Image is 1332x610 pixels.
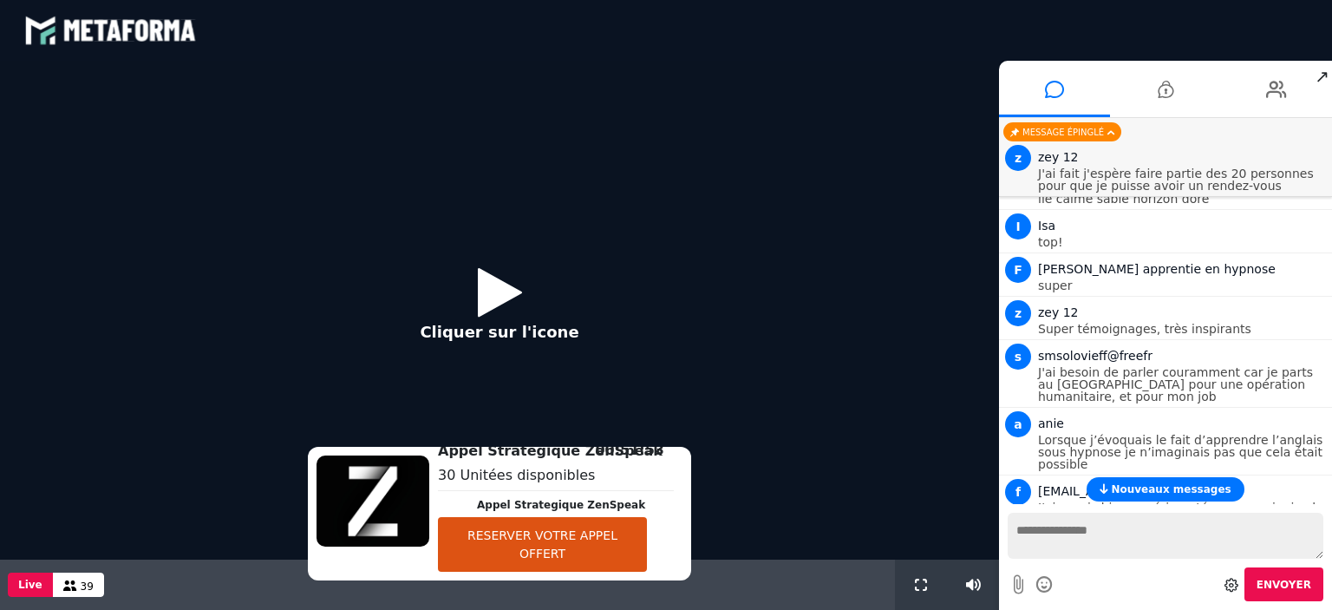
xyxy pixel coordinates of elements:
p: Super témoignages, très inspirants [1038,323,1328,335]
span: z [1005,300,1031,326]
button: Nouveaux messages [1087,477,1244,502]
span: z [1005,145,1031,171]
span: [PERSON_NAME] apprentie en hypnose [1038,262,1276,276]
span: I [1005,213,1031,239]
p: Lorsque j’évoquais le fait d’apprendre l’anglais sous hypnose je n’imaginais pas que cela était p... [1038,434,1328,470]
span: zey 12 [1038,150,1079,164]
p: J'aimerais bien expérimenté pour savoir si cela fonctionne car nous sommes tous différents [1038,502,1328,526]
span: a [1005,411,1031,437]
p: top! [1038,236,1328,248]
span: 39 [81,580,94,593]
span: Isa [1038,219,1055,233]
p: J'ai besoin de parler couramment car je parts au [GEOGRAPHIC_DATA] pour une opération humanitaire... [1038,366,1328,403]
h2: Appel Strategique ZenSpeak [438,441,663,462]
span: Envoyer [1257,579,1311,591]
p: J'ai fait j'espère faire partie des 20 personnes pour que je puisse avoir un rendez-vous [1038,167,1328,192]
span: zey 12 [1038,305,1079,319]
p: Appel Strategique ZenSpeak [477,497,663,513]
button: Cliquer sur l'icone [402,254,596,366]
button: Live [8,573,53,597]
span: s [1005,344,1031,370]
span: 00:51:53 [595,442,664,458]
span: 30 Unitées disponibles [438,467,595,483]
span: F [1005,257,1031,283]
button: Envoyer [1244,567,1323,601]
p: super [1038,279,1328,292]
span: smsolovieff@freefr [1038,349,1152,363]
div: Message épinglé [1003,122,1121,141]
img: 1759833137640-oRMN9i7tsWXgSTVo5kTdrMiaBwDWdh8d.jpeg [317,456,429,547]
button: RESERVER VOTRE APPEL OFFERT [438,517,647,572]
p: Cliquer sur l'icone [420,320,578,344]
span: Nouveaux messages [1111,483,1231,495]
span: ↗ [1312,61,1332,92]
p: ile calme sable horizon doré [1038,193,1328,205]
span: anie [1038,417,1064,430]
